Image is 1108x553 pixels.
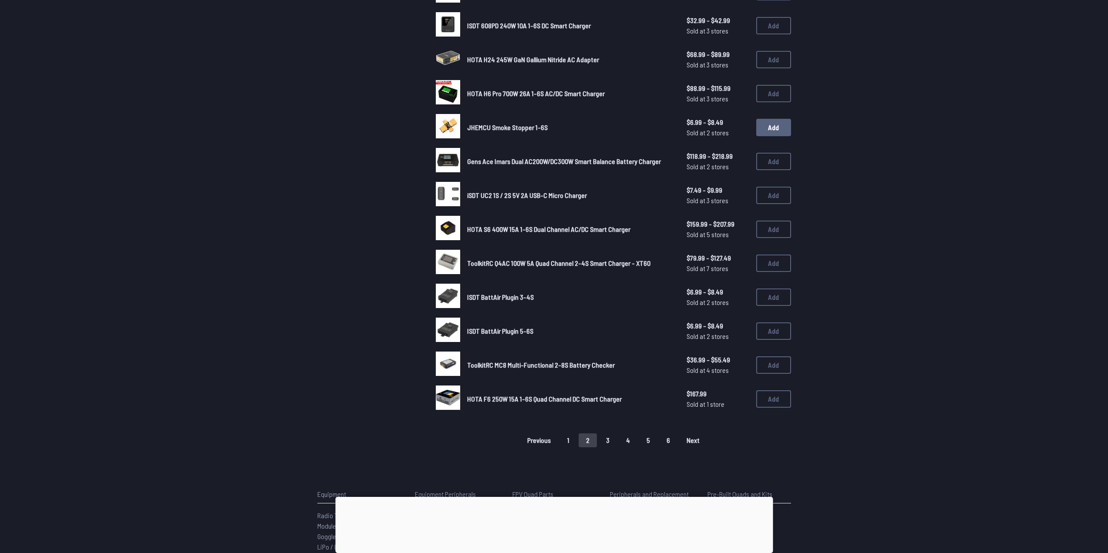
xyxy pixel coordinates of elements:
[687,26,749,36] span: Sold at 3 stores
[467,327,533,335] span: ISDT BattAir Plugin 5-6S
[756,153,791,170] button: Add
[687,185,749,195] span: $7.49 - $9.99
[436,114,460,141] a: image
[436,250,460,274] img: image
[619,433,637,447] button: 4
[436,182,460,209] a: image
[467,123,548,131] span: JHEMCU Smoke Stopper 1-6S
[687,331,749,342] span: Sold at 2 stores
[467,292,673,302] a: ISDT BattAir Plugin 3-4S
[610,489,694,510] p: Peripherals and Replacement Parts
[687,49,749,60] span: $68.99 - $89.99
[467,122,673,133] a: JHEMCU Smoke Stopper 1-6S
[756,390,791,408] button: Add
[520,433,558,447] button: Previous
[436,148,460,175] a: image
[467,157,661,165] span: Gens Ace Imars Dual AC200W/DC300W Smart Balance Battery Charger
[687,389,749,399] span: $167.99
[436,80,460,107] a: image
[467,191,587,199] span: iSDT UC2 1S / 2S 5V 2A USB-C Micro Charger
[756,119,791,136] button: Add
[687,253,749,263] span: $79.99 - $127.49
[467,21,591,30] span: ISDT 608PD 240W 10A 1-6S DC Smart Charger
[436,318,460,345] a: image
[436,148,460,172] img: image
[436,385,460,412] a: image
[687,399,749,409] span: Sold at 1 store
[467,259,650,267] span: ToolkitRC Q4AC 100W 5A Quad Channel 2-4S Smart Charger - XT60
[687,219,749,229] span: $159.99 - $207.99
[436,114,460,138] img: image
[467,326,673,336] a: ISDT BattAir Plugin 5-6S
[467,395,622,403] span: HOTA F6 250W 15A 1-6S Quad Channel DC Smart Charger
[467,20,673,31] a: ISDT 608PD 240W 10A 1-6S DC Smart Charger
[436,318,460,342] img: image
[436,250,460,277] a: image
[467,293,534,301] span: ISDT BattAir Plugin 3-4S
[756,221,791,238] button: Add
[687,321,749,331] span: $6.99 - $8.49
[579,433,597,447] button: 2
[599,433,617,447] button: 3
[756,85,791,102] button: Add
[436,352,460,379] a: image
[687,229,749,240] span: Sold at 5 stores
[679,433,707,447] button: Next
[756,51,791,68] button: Add
[467,225,630,233] span: HOTA S6 400W 15A 1-6S Dual Channel AC/DC Smart Charger
[436,352,460,376] img: image
[659,433,677,447] button: 6
[756,255,791,272] button: Add
[317,542,401,552] a: LiPo / LiHV Batteries
[467,89,605,97] span: HOTA H6 Pro 700W 26A 1-6S AC/DC Smart Charger
[687,15,749,26] span: $32.99 - $42.99
[687,437,700,444] span: Next
[317,543,373,551] span: LiPo / LiHV Batteries
[687,83,749,94] span: $88.99 - $115.99
[687,365,749,375] span: Sold at 4 stores
[756,288,791,306] button: Add
[467,224,673,235] a: HOTA S6 400W 15A 1-6S Dual Channel AC/DC Smart Charger
[436,182,460,206] img: image
[687,263,749,274] span: Sold at 7 stores
[467,156,673,167] a: Gens Ace Imars Dual AC200W/DC300W Smart Balance Battery Charger
[467,360,673,370] a: ToolkitRC MC8 Multi-Functional 2-8S Battery Checker
[436,12,460,37] img: image
[467,54,673,65] a: HOTA H24 245W GaN Gallium Nitride AC Adapter
[436,284,460,311] a: image
[756,17,791,34] button: Add
[639,433,657,447] button: 5
[436,46,460,73] a: image
[687,151,749,161] span: $118.99 - $218.99
[560,433,577,447] button: 1
[467,190,673,201] a: iSDT UC2 1S / 2S 5V 2A USB-C Micro Charger
[687,355,749,365] span: $36.99 - $55.49
[687,287,749,297] span: $6.99 - $8.49
[756,322,791,340] button: Add
[436,216,460,243] a: image
[756,187,791,204] button: Add
[687,195,749,206] span: Sold at 3 stores
[317,532,390,540] span: Goggles, VRX, and Monitors
[436,80,460,104] img: image
[707,489,791,499] p: Pre-Built Quads and Kits
[687,297,749,308] span: Sold at 2 stores
[415,489,498,499] p: Equipment Peripherals
[687,94,749,104] span: Sold at 3 stores
[317,531,401,542] a: Goggles, VRX, and Monitors
[436,46,460,70] img: image
[436,385,460,410] img: image
[436,284,460,308] img: image
[687,127,749,138] span: Sold at 2 stores
[317,489,401,499] p: Equipment
[527,437,551,444] span: Previous
[687,117,749,127] span: $6.99 - $8.49
[317,511,380,530] span: Radio Transmitters and Modules
[436,12,460,39] a: image
[436,216,460,240] img: image
[467,88,673,99] a: HOTA H6 Pro 700W 26A 1-6S AC/DC Smart Charger
[467,55,599,64] span: HOTA H24 245W GaN Gallium Nitride AC Adapter
[687,60,749,70] span: Sold at 3 stores
[467,361,615,369] span: ToolkitRC MC8 Multi-Functional 2-8S Battery Checker
[512,489,596,499] p: FPV Quad Parts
